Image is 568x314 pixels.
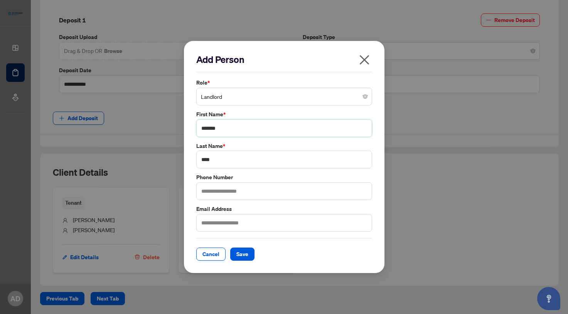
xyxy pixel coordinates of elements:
button: Open asap [537,287,560,310]
label: Phone Number [196,173,372,182]
label: Role [196,78,372,87]
span: close-circle [363,94,367,99]
label: First Name [196,110,372,119]
span: Cancel [202,248,219,260]
button: Save [230,248,255,261]
span: close [358,54,371,66]
label: Last Name [196,142,372,150]
label: Email Address [196,205,372,213]
span: Save [236,248,248,260]
button: Cancel [196,248,226,261]
span: Landlord [201,89,367,104]
h2: Add Person [196,53,372,66]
